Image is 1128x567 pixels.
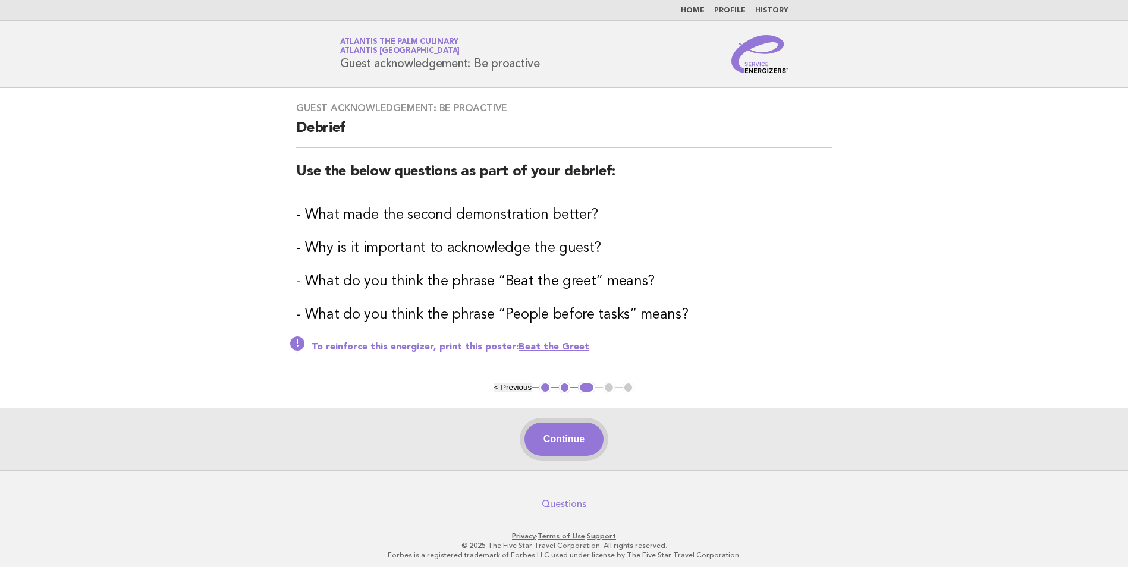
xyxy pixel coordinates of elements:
button: 1 [539,382,551,393]
a: Terms of Use [538,532,585,540]
img: Service Energizers [731,35,788,73]
a: Questions [542,498,586,510]
button: < Previous [494,383,532,392]
button: Continue [524,423,604,456]
button: 3 [578,382,595,393]
a: Privacy [512,532,536,540]
a: Home [681,7,705,14]
h3: - What do you think the phrase “Beat the greet” means? [296,272,832,291]
a: Atlantis The Palm CulinaryAtlantis [GEOGRAPHIC_DATA] [340,38,460,55]
button: 2 [559,382,571,393]
a: Beat the Greet [519,342,589,352]
p: Forbes is a registered trademark of Forbes LLC used under license by The Five Star Travel Corpora... [200,550,928,560]
span: Atlantis [GEOGRAPHIC_DATA] [340,48,460,55]
a: Support [587,532,616,540]
h3: - Why is it important to acknowledge the guest? [296,239,832,258]
a: Profile [714,7,746,14]
h1: Guest acknowledgement: Be proactive [340,39,540,70]
a: History [755,7,788,14]
p: © 2025 The Five Star Travel Corporation. All rights reserved. [200,541,928,550]
p: To reinforce this energizer, print this poster: [312,341,832,353]
h3: - What made the second demonstration better? [296,206,832,225]
h3: Guest acknowledgement: Be proactive [296,102,832,114]
h3: - What do you think the phrase “People before tasks” means? [296,305,832,325]
h2: Debrief [296,119,832,148]
h2: Use the below questions as part of your debrief: [296,162,832,191]
p: · · [200,531,928,541]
